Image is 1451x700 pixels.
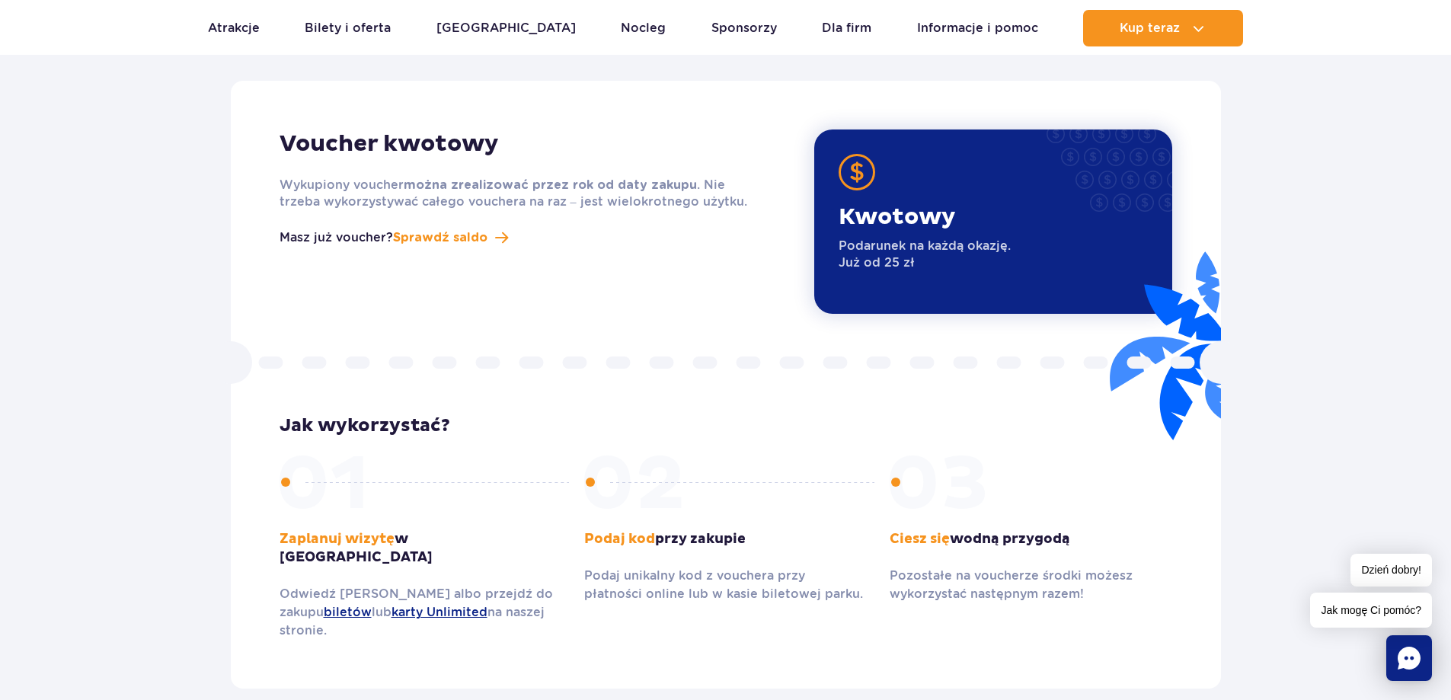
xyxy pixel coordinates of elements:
div: Chat [1386,635,1432,681]
span: Zaplanuj wizytę [280,530,395,548]
span: Kup teraz [1120,21,1180,35]
span: Sprawdź saldo [393,229,487,247]
p: Pozostałe na voucherze środki możesz wykorzystać następnym razem! [890,567,1172,603]
span: Dzień dobry! [1350,554,1432,587]
a: karty Unlimited [392,605,487,619]
p: Podaj unikalny kod z vouchera przy płatności online lub w kasie biletowej parku. [584,567,867,603]
a: [GEOGRAPHIC_DATA] [436,10,576,46]
p: w [GEOGRAPHIC_DATA] [280,530,562,567]
span: Podaj kod [584,530,655,548]
p: Wykupiony voucher . Nie trzeba wykorzystywać całego vouchera na raz – jest wielokrotnego użytku. [280,177,764,210]
h3: Jak wykorzystać? [280,414,1172,437]
a: Informacje i pomoc [917,10,1038,46]
button: Sprawdź saldo [393,229,508,247]
span: Jak mogę Ci pomóc? [1310,593,1432,628]
a: Bilety i oferta [305,10,391,46]
p: Kwotowy [839,203,1011,232]
h2: Voucher kwotowy [280,129,764,158]
span: Ciesz się [890,530,950,548]
a: biletów [324,605,372,619]
strong: można zrealizować przez rok od daty zakupu [404,179,697,191]
a: Atrakcje [208,10,260,46]
a: Nocleg [621,10,666,46]
p: Podarunek na każdą okazję. Już od 25 zł [839,238,1011,271]
a: Dla firm [822,10,871,46]
a: Sponsorzy [711,10,777,46]
p: Masz już voucher? [280,229,393,247]
p: Odwiedź [PERSON_NAME] albo przejdź do zakupu lub na naszej stronie. [280,585,562,640]
p: wodną przygodą [890,530,1172,548]
button: Kup teraz [1083,10,1243,46]
p: przy zakupie [584,530,867,548]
